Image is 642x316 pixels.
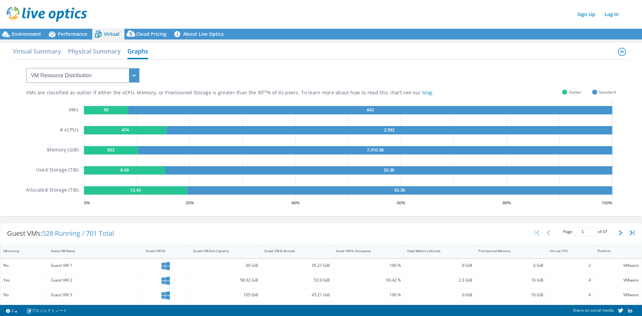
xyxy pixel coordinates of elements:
[384,127,395,133] text: 2,562
[478,277,543,284] div: 16 GiB
[384,167,394,173] text: 33.36
[597,249,631,253] div: Platform
[550,262,591,269] div: 2
[573,227,597,236] input: jump to page
[407,277,472,284] div: 2.3 GiB
[1,306,22,315] a: 2
[478,249,535,253] div: Provisioned Memory
[193,249,250,253] div: Guest VM Disk Capacity
[291,200,299,206] text: 40 %
[51,262,139,269] div: Guest VM 1
[26,186,78,195] h5: Allocated Storage (TiB)
[336,249,393,253] div: Guest VM % Occupancy
[0,223,121,244] div: Guest VMs:
[407,249,464,253] div: Used Memory (Active)
[367,107,374,113] text: 642
[193,291,258,299] div: 105 GiB
[264,262,329,269] div: 45.27 GiB
[120,167,129,173] text: 6.09
[68,44,121,58] h2: Physical Summary
[36,166,79,175] h5: Used Storage (TiB)
[42,229,114,238] span: 528 Running / 701 Total
[3,262,44,269] div: No
[12,31,41,37] span: Environment
[336,291,401,299] div: 100 %
[264,249,321,253] div: Guest VM Disk Used
[367,147,384,153] text: 7,310.38
[26,90,467,96] div: VMs are classified as outlier if either the vCPU, Memory, or Provisioned Storage is greater than ...
[573,307,614,313] span: Share on social media
[84,200,90,206] text: 0 %
[51,277,139,284] div: Guest VM 2
[263,89,267,94] sup: th
[127,44,148,59] h2: Graphs
[264,291,329,299] div: 45.21 GiB
[51,291,139,299] div: Guest VM 3
[122,127,129,133] text: 474
[336,277,401,284] div: 93.42 %
[84,199,616,206] svg: GaugeChartPercentageAxisTexta
[597,262,639,269] div: VMware
[3,277,44,284] div: Yes
[478,291,543,299] div: 16 GiB
[146,249,179,253] div: Guest VM OS
[397,200,405,206] text: 60 %
[597,291,639,299] div: VMware
[185,200,194,206] text: 20 %
[104,31,119,37] span: Virtual
[47,146,78,154] h5: Memory (GiB)
[550,277,591,284] div: 4
[193,277,258,284] div: 58.92 GiB
[107,147,114,153] text: 833
[602,200,612,206] text: 100 %
[104,107,108,113] text: 59
[3,291,44,299] div: No
[478,262,543,269] div: 6 GiB
[550,249,583,253] div: Virtual CPU
[407,291,472,299] div: 0 GiB
[603,229,607,234] span: 47
[22,306,72,315] a: プロジェクトノート
[407,262,472,269] div: 0 GiB
[172,29,229,39] a: About Live Optics
[599,88,616,96] span: Standard
[264,277,329,284] div: 53.9 GiB
[422,89,432,96] a: blog
[58,31,87,37] span: Performance
[51,249,131,253] div: Guest VM Name
[502,200,511,206] text: 80 %
[136,31,167,37] span: Cloud Pricing
[569,88,581,96] span: Outlier
[597,277,639,284] div: VMware
[193,262,258,269] div: 60 GiB
[574,9,599,19] a: Sign Up
[69,106,79,114] h5: VMs
[7,7,87,22] img: live_optics_svg.svg
[563,227,607,236] span: Page of
[394,187,405,193] text: 55.36
[130,187,141,193] text: 13.43
[60,126,79,134] h5: # vCPUs
[550,291,591,299] div: 4
[601,9,622,19] a: Log In
[3,249,36,253] div: IsRunning
[13,44,61,58] h2: Virtual Summary
[336,262,401,269] div: 100 %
